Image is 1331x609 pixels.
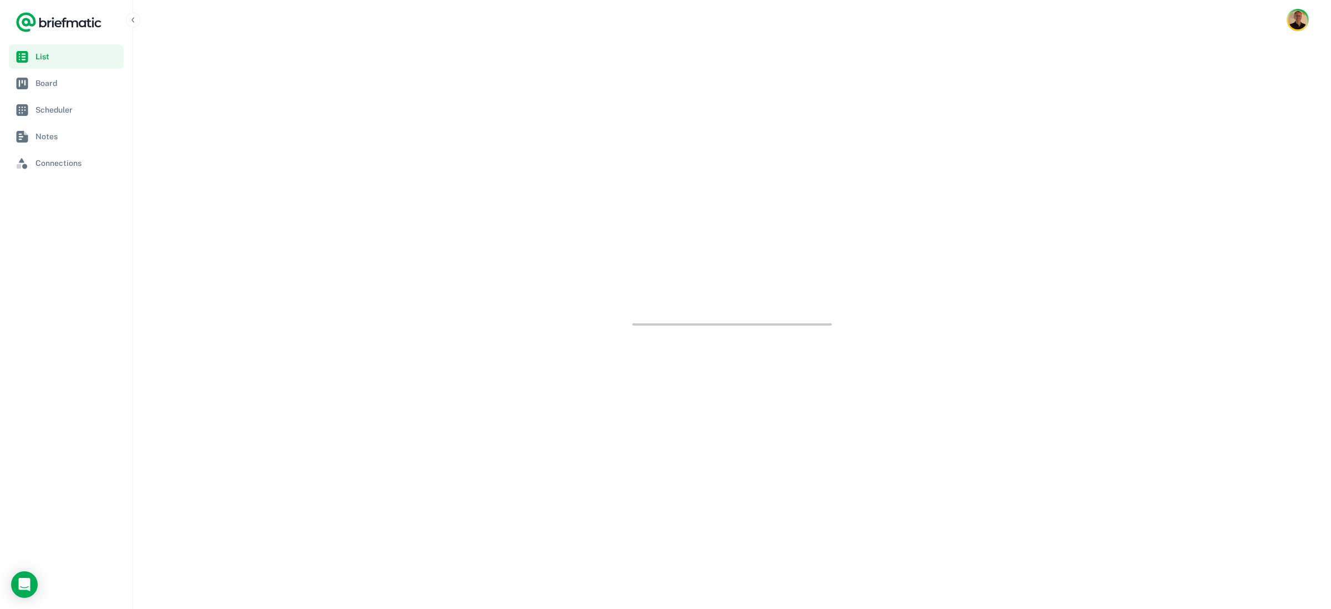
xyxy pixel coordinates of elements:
a: Board [9,71,124,95]
a: Scheduler [9,98,124,122]
span: List [35,50,119,63]
span: Scheduler [35,104,119,116]
img: Mauricio Peirone [1288,11,1307,29]
a: Notes [9,124,124,149]
button: Account button [1287,9,1309,31]
span: Notes [35,130,119,143]
span: Board [35,77,119,89]
a: List [9,44,124,69]
a: Logo [16,11,102,33]
a: Connections [9,151,124,175]
div: Load Chat [11,571,38,598]
span: Connections [35,157,119,169]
